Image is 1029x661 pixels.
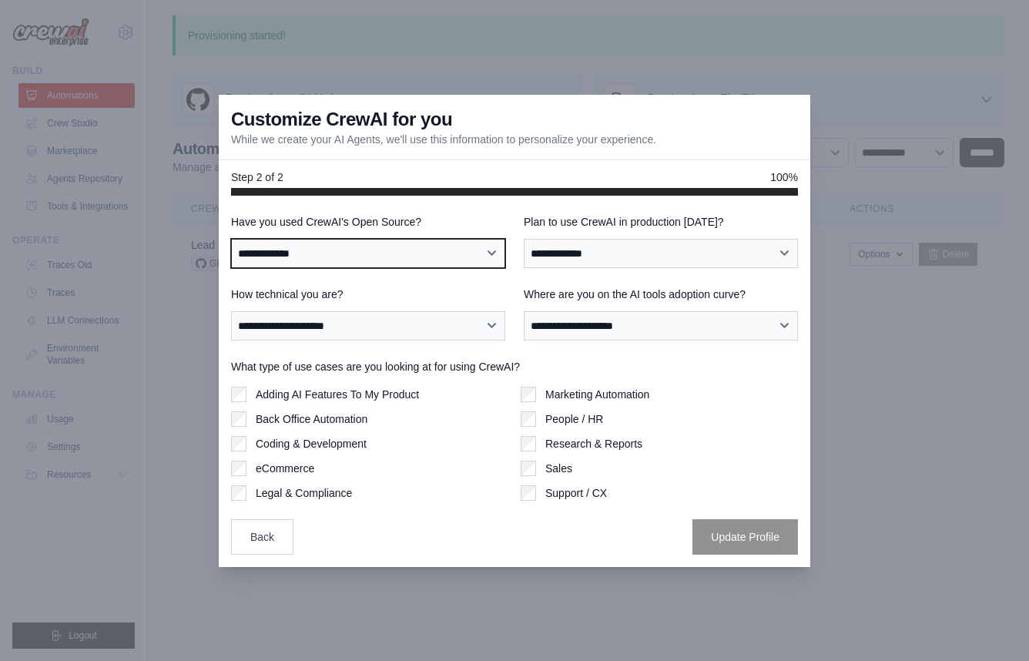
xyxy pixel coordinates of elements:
[256,461,314,476] label: eCommerce
[545,387,649,402] label: Marketing Automation
[524,214,798,230] label: Plan to use CrewAI in production [DATE]?
[231,214,505,230] label: Have you used CrewAI's Open Source?
[545,485,607,501] label: Support / CX
[692,519,798,555] button: Update Profile
[231,287,505,302] label: How technical you are?
[231,132,656,147] p: While we create your AI Agents, we'll use this information to personalize your experience.
[770,169,798,185] span: 100%
[231,519,293,555] button: Back
[256,485,352,501] label: Legal & Compliance
[256,387,419,402] label: Adding AI Features To My Product
[545,461,572,476] label: Sales
[256,436,367,451] label: Coding & Development
[545,411,603,427] label: People / HR
[545,436,642,451] label: Research & Reports
[256,411,367,427] label: Back Office Automation
[231,169,283,185] span: Step 2 of 2
[231,359,798,374] label: What type of use cases are you looking at for using CrewAI?
[524,287,798,302] label: Where are you on the AI tools adoption curve?
[231,107,452,132] h3: Customize CrewAI for you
